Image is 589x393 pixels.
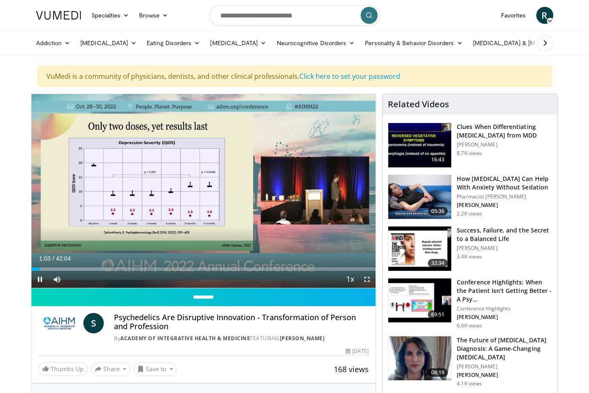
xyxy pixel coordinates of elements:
[457,336,552,361] h3: The Future of [MEDICAL_DATA] Diagnosis: A Game-Changing [MEDICAL_DATA]
[457,372,552,379] p: [PERSON_NAME]
[91,362,131,376] button: Share
[457,202,552,209] p: [PERSON_NAME]
[114,313,369,331] h4: Psychedelics Are Disruptive Innovation - Transformation of Person and Profession
[48,271,65,288] button: Mute
[39,255,51,262] span: 1:03
[457,226,552,243] h3: Success, Failure, and the Secret to a Balanced Life
[36,11,81,20] img: VuMedi Logo
[37,66,552,87] div: VuMedi is a community of physicians, dentists, and other clinical professionals.
[31,271,48,288] button: Pause
[428,310,448,319] span: 69:51
[457,253,482,260] p: 3.4K views
[75,34,142,52] a: [MEDICAL_DATA]
[359,271,376,288] button: Fullscreen
[388,123,552,168] a: 16:43 Clues When Differentiating [MEDICAL_DATA] from MDD [PERSON_NAME] 8.7K views
[457,245,552,252] p: [PERSON_NAME]
[388,227,451,271] img: 7307c1c9-cd96-462b-8187-bd7a74dc6cb1.150x105_q85_crop-smart_upscale.jpg
[457,322,482,329] p: 6.0K views
[457,380,482,387] p: 4.1K views
[120,335,250,342] a: Academy of Integrative Health & Medicine
[388,175,451,219] img: 7bfe4765-2bdb-4a7e-8d24-83e30517bd33.150x105_q85_crop-smart_upscale.jpg
[457,210,482,217] p: 2.2K views
[388,175,552,220] a: 05:36 How [MEDICAL_DATA] Can Help With Anxiety Without Sedation Pharmacist [PERSON_NAME] [PERSON_...
[341,271,359,288] button: Playback Rate
[428,259,448,267] span: 32:34
[457,141,552,148] p: [PERSON_NAME]
[388,278,451,323] img: 4362ec9e-0993-4580-bfd4-8e18d57e1d49.150x105_q85_crop-smart_upscale.jpg
[457,278,552,304] h3: Conference Highlights: When the Patient Isn't Getting Better - A Psy…
[31,34,76,52] a: Addiction
[388,336,552,387] a: 08:19 The Future of [MEDICAL_DATA] Diagnosis: A Game-Changing [MEDICAL_DATA] [PERSON_NAME] [PERSO...
[272,34,360,52] a: Neurocognitive Disorders
[428,155,448,164] span: 16:43
[457,123,552,140] h3: Clues When Differentiating [MEDICAL_DATA] from MDD
[83,313,104,333] a: S
[134,362,177,376] button: Save to
[299,72,400,81] a: Click here to set your password
[346,347,369,355] div: [DATE]
[457,175,552,192] h3: How [MEDICAL_DATA] Can Help With Anxiety Without Sedation
[428,207,448,215] span: 05:36
[457,314,552,321] p: [PERSON_NAME]
[457,193,552,200] p: Pharmacist [PERSON_NAME]
[38,362,88,376] a: Thumbs Up
[457,363,552,370] p: [PERSON_NAME]
[56,255,71,262] span: 42:04
[334,364,369,374] span: 168 views
[388,99,449,109] h4: Related Videos
[428,368,448,377] span: 08:19
[457,305,552,312] p: Conference Highlights
[457,150,482,157] p: 8.7K views
[205,34,271,52] a: [MEDICAL_DATA]
[388,336,451,381] img: db580a60-f510-4a79-8dc4-8580ce2a3e19.png.150x105_q85_crop-smart_upscale.png
[31,94,376,288] video-js: Video Player
[210,5,380,26] input: Search topics, interventions
[53,255,54,262] span: /
[86,7,134,24] a: Specialties
[536,7,553,24] a: R
[31,267,376,271] div: Progress Bar
[496,7,531,24] a: Favorites
[114,335,369,342] div: By FEATURING
[388,278,552,329] a: 69:51 Conference Highlights: When the Patient Isn't Getting Better - A Psy… Conference Highlights...
[388,123,451,167] img: a6520382-d332-4ed3-9891-ee688fa49237.150x105_q85_crop-smart_upscale.jpg
[38,313,80,333] img: Academy of Integrative Health & Medicine
[388,226,552,271] a: 32:34 Success, Failure, and the Secret to a Balanced Life [PERSON_NAME] 3.4K views
[142,34,205,52] a: Eating Disorders
[134,7,173,24] a: Browse
[280,335,325,342] a: [PERSON_NAME]
[360,34,467,52] a: Personality & Behavior Disorders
